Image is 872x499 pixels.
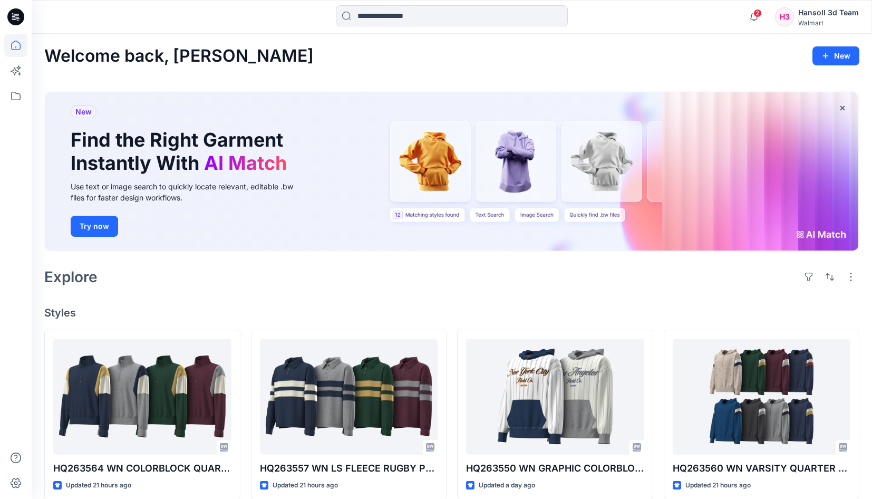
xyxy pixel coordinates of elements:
button: Try now [71,216,118,237]
span: AI Match [204,151,287,175]
h1: Find the Right Garment Instantly With [71,129,292,174]
h2: Welcome back, [PERSON_NAME] [44,46,314,66]
a: HQ263564 WN COLORBLOCK QUARTER ZIP [53,339,231,455]
a: HQ263560 WN VARSITY QUARTER ZIP HOODIE [673,339,851,455]
p: HQ263560 WN VARSITY QUARTER ZIP HOODIE [673,461,851,476]
span: 2 [753,9,762,17]
p: Updated a day ago [479,480,535,491]
a: HQ263550 WN GRAPHIC COLORBLOCK HOODIE [466,339,644,455]
p: HQ263557 WN LS FLEECE RUGBY POLO [260,461,438,476]
div: Walmart [798,19,859,27]
p: Updated 21 hours ago [66,480,131,491]
div: Use text or image search to quickly locate relevant, editable .bw files for faster design workflows. [71,181,308,203]
a: HQ263557 WN LS FLEECE RUGBY POLO [260,339,438,455]
p: Updated 21 hours ago [685,480,751,491]
h2: Explore [44,268,98,285]
h4: Styles [44,306,859,319]
p: HQ263564 WN COLORBLOCK QUARTER ZIP [53,461,231,476]
p: Updated 21 hours ago [273,480,338,491]
div: Hansoll 3d Team [798,6,859,19]
p: HQ263550 WN GRAPHIC COLORBLOCK HOODIE [466,461,644,476]
button: New [812,46,859,65]
span: New [75,105,92,118]
div: H3 [775,7,794,26]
